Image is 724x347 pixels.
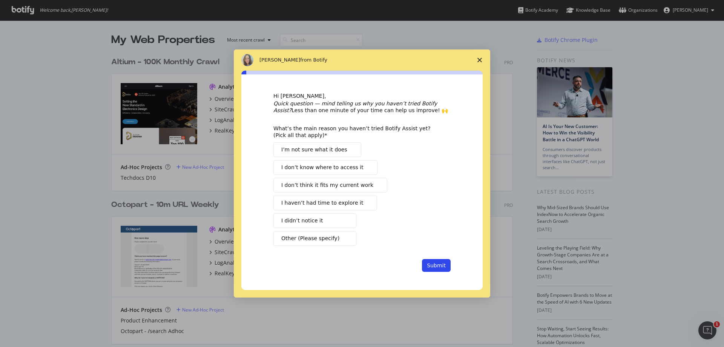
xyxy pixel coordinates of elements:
[422,259,451,272] button: Submit
[281,234,339,242] span: Other (Please specify)
[273,93,451,100] div: Hi [PERSON_NAME],
[241,54,253,66] img: Profile image for Colleen
[259,57,300,63] span: [PERSON_NAME]
[273,178,387,193] button: I don’t think it fits my current work
[273,100,437,113] i: Quick question — mind telling us why you haven’t tried Botify Assist?
[300,57,327,63] span: from Botify
[273,160,377,175] button: I don’t know where to access it
[281,163,364,171] span: I don’t know where to access it
[273,142,361,157] button: I’m not sure what it does
[273,125,439,139] div: What’s the main reason you haven’t tried Botify Assist yet? (Pick all that apply)
[273,231,356,246] button: Other (Please specify)
[281,181,373,189] span: I don’t think it fits my current work
[281,146,347,154] span: I’m not sure what it does
[469,49,490,71] span: Close survey
[273,100,451,114] div: Less than one minute of your time can help us improve! 🙌
[281,217,323,225] span: I didn’t notice it
[273,196,377,210] button: I haven’t had time to explore it
[273,213,356,228] button: I didn’t notice it
[281,199,363,207] span: I haven’t had time to explore it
